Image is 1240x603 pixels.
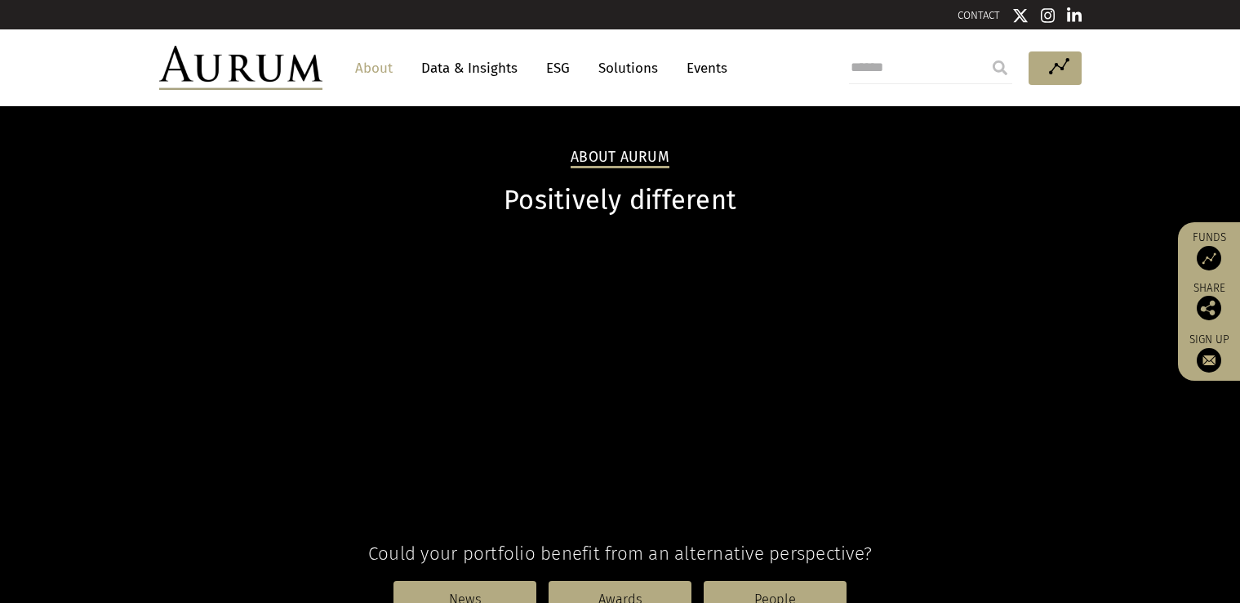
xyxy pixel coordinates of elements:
[1186,333,1232,373] a: Sign up
[678,53,727,83] a: Events
[1012,7,1029,24] img: Twitter icon
[958,9,1000,21] a: CONTACT
[347,53,401,83] a: About
[1067,7,1082,24] img: Linkedin icon
[159,543,1082,565] h4: Could your portfolio benefit from an alternative perspective?
[1041,7,1056,24] img: Instagram icon
[1186,283,1232,320] div: Share
[159,46,322,90] img: Aurum
[571,149,669,168] h2: About Aurum
[984,51,1016,84] input: Submit
[1197,348,1221,373] img: Sign up to our newsletter
[1186,230,1232,270] a: Funds
[538,53,578,83] a: ESG
[1197,296,1221,320] img: Share this post
[159,185,1082,217] h1: Positively different
[1197,246,1221,270] img: Access Funds
[590,53,666,83] a: Solutions
[413,53,526,83] a: Data & Insights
